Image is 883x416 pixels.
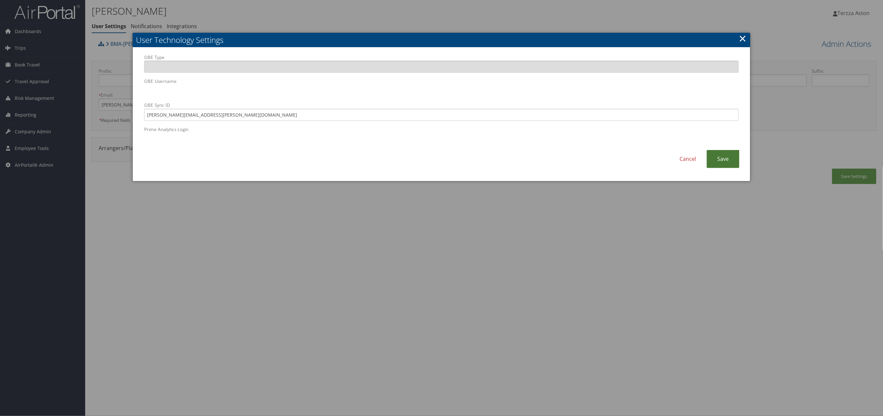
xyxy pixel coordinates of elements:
[144,109,739,121] input: OBE Sync ID
[739,32,747,45] a: Close
[144,61,739,73] input: OBE Type
[133,33,750,47] h2: User Technology Settings
[144,54,739,73] label: OBE Type
[707,150,739,168] a: Save
[669,150,707,168] a: Cancel
[144,126,739,145] label: Prime Analytics Login
[144,78,739,97] label: OBE Username
[144,102,739,121] label: OBE Sync ID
